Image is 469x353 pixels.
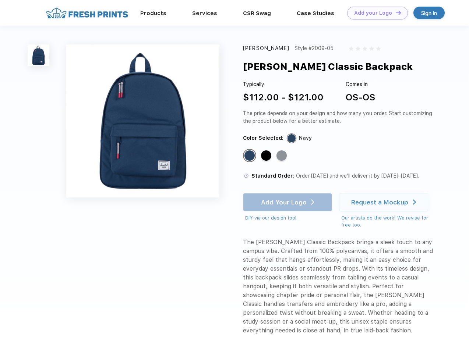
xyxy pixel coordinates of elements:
div: Navy [244,150,255,161]
div: Sign in [421,9,437,17]
div: Request a Mockup [351,199,408,206]
span: Order [DATE] and we’ll deliver it by [DATE]–[DATE]. [296,173,419,179]
div: Our artists do the work! We revise for free too. [341,214,435,229]
img: func=resize&h=640 [66,44,219,197]
img: gray_star.svg [363,46,367,51]
div: Add your Logo [354,10,392,16]
div: Color Selected: [243,134,283,142]
img: gray_star.svg [349,46,353,51]
div: Style #2009-05 [295,44,334,52]
img: gray_star.svg [369,46,374,51]
div: Raven Crosshatch [276,150,287,161]
img: DT [396,11,401,15]
a: Products [140,10,166,17]
div: Black [261,150,271,161]
div: [PERSON_NAME] Classic Backpack [243,60,413,74]
div: [PERSON_NAME] [243,44,289,52]
img: white arrow [413,199,416,205]
a: Sign in [413,7,445,19]
span: Standard Order: [251,173,294,179]
div: OS-OS [346,91,375,104]
div: The price depends on your design and how many you order. Start customizing the product below for ... [243,110,435,125]
img: gray_star.svg [356,46,360,51]
div: Typically [243,81,324,88]
div: The [PERSON_NAME] Classic Backpack brings a sleek touch to any campus vibe. Crafted from 100% pol... [243,238,435,335]
div: DIY via our design tool. [245,214,332,222]
div: Navy [299,134,312,142]
img: gray_star.svg [376,46,381,51]
div: $112.00 - $121.00 [243,91,324,104]
img: fo%20logo%202.webp [44,7,130,19]
img: standard order [243,172,250,179]
div: Comes in [346,81,375,88]
img: func=resize&h=100 [28,44,49,66]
